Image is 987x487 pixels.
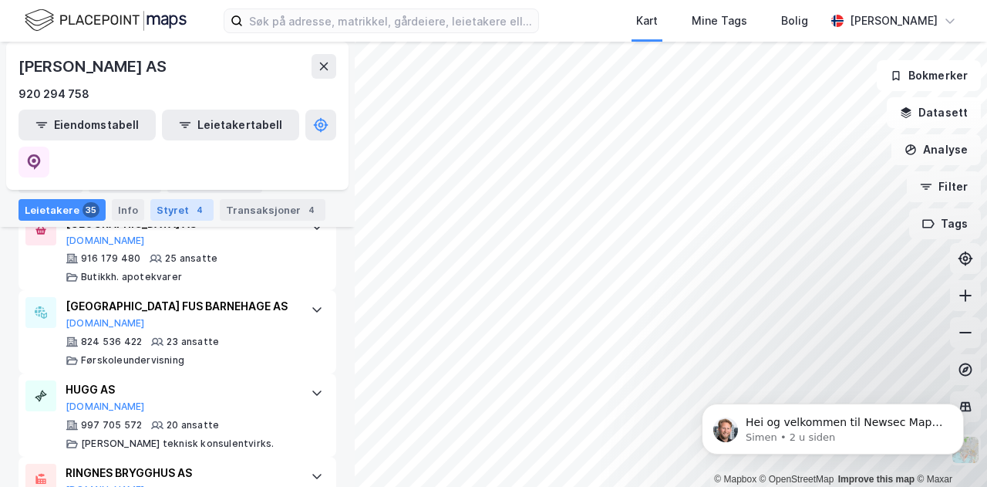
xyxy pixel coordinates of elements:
img: logo.f888ab2527a4732fd821a326f86c7f29.svg [25,7,187,34]
div: [PERSON_NAME] AS [19,54,170,79]
button: Datasett [887,97,981,128]
div: 920 294 758 [19,85,89,103]
a: OpenStreetMap [760,474,834,485]
div: [PERSON_NAME] [850,12,938,30]
div: 4 [304,202,319,218]
div: [PERSON_NAME] teknisk konsulentvirks. [81,438,274,450]
div: 916 179 480 [81,252,140,265]
button: Leietakertabell [162,110,299,140]
button: Filter [907,171,981,202]
div: Butikkh. apotekvarer [81,271,182,283]
div: 4 [192,202,207,218]
div: 997 705 572 [81,419,142,431]
button: Tags [909,208,981,239]
div: Leietakere [19,199,106,221]
iframe: Intercom notifications melding [679,371,987,479]
div: 824 536 422 [81,336,142,348]
div: HUGG AS [66,380,295,399]
div: 23 ansatte [167,336,219,348]
div: 35 [83,202,99,218]
div: Transaksjoner [220,199,325,221]
button: Eiendomstabell [19,110,156,140]
div: RINGNES BRYGGHUS AS [66,464,295,482]
div: Kart [636,12,658,30]
a: Improve this map [838,474,915,485]
div: Styret [150,199,214,221]
div: [GEOGRAPHIC_DATA] FUS BARNEHAGE AS [66,297,295,316]
button: Analyse [891,134,981,165]
div: Bolig [781,12,808,30]
button: [DOMAIN_NAME] [66,317,145,330]
button: [DOMAIN_NAME] [66,401,145,413]
div: 25 ansatte [165,252,217,265]
div: Førskoleundervisning [81,354,184,367]
div: 20 ansatte [167,419,219,431]
div: Mine Tags [692,12,747,30]
div: Info [112,199,144,221]
button: Bokmerker [877,60,981,91]
button: [DOMAIN_NAME] [66,235,145,247]
input: Søk på adresse, matrikkel, gårdeiere, leietakere eller personer [243,9,538,32]
a: Mapbox [714,474,756,485]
